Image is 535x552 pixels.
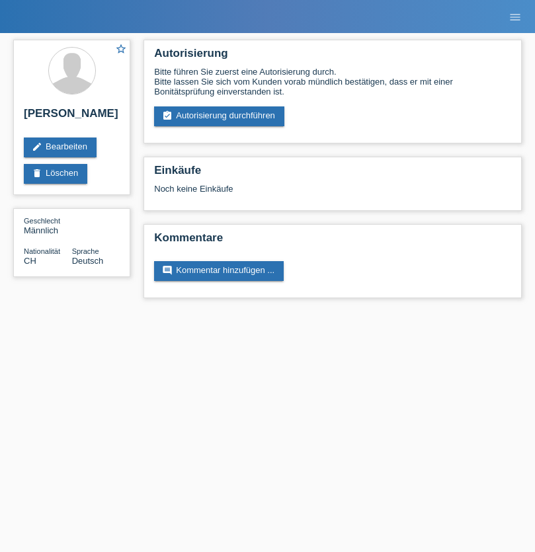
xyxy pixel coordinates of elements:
[24,247,60,255] span: Nationalität
[72,247,99,255] span: Sprache
[72,256,104,266] span: Deutsch
[509,11,522,24] i: menu
[154,106,284,126] a: assignment_turned_inAutorisierung durchführen
[115,43,127,55] i: star_border
[32,141,42,152] i: edit
[32,168,42,178] i: delete
[24,217,60,225] span: Geschlecht
[24,164,87,184] a: deleteLöschen
[24,107,120,127] h2: [PERSON_NAME]
[154,261,284,281] a: commentKommentar hinzufügen ...
[154,47,511,67] h2: Autorisierung
[154,67,511,97] div: Bitte führen Sie zuerst eine Autorisierung durch. Bitte lassen Sie sich vom Kunden vorab mündlich...
[162,110,173,121] i: assignment_turned_in
[502,13,528,20] a: menu
[24,216,72,235] div: Männlich
[154,231,511,251] h2: Kommentare
[154,184,511,204] div: Noch keine Einkäufe
[24,138,97,157] a: editBearbeiten
[24,256,36,266] span: Schweiz
[115,43,127,57] a: star_border
[162,265,173,276] i: comment
[154,164,511,184] h2: Einkäufe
